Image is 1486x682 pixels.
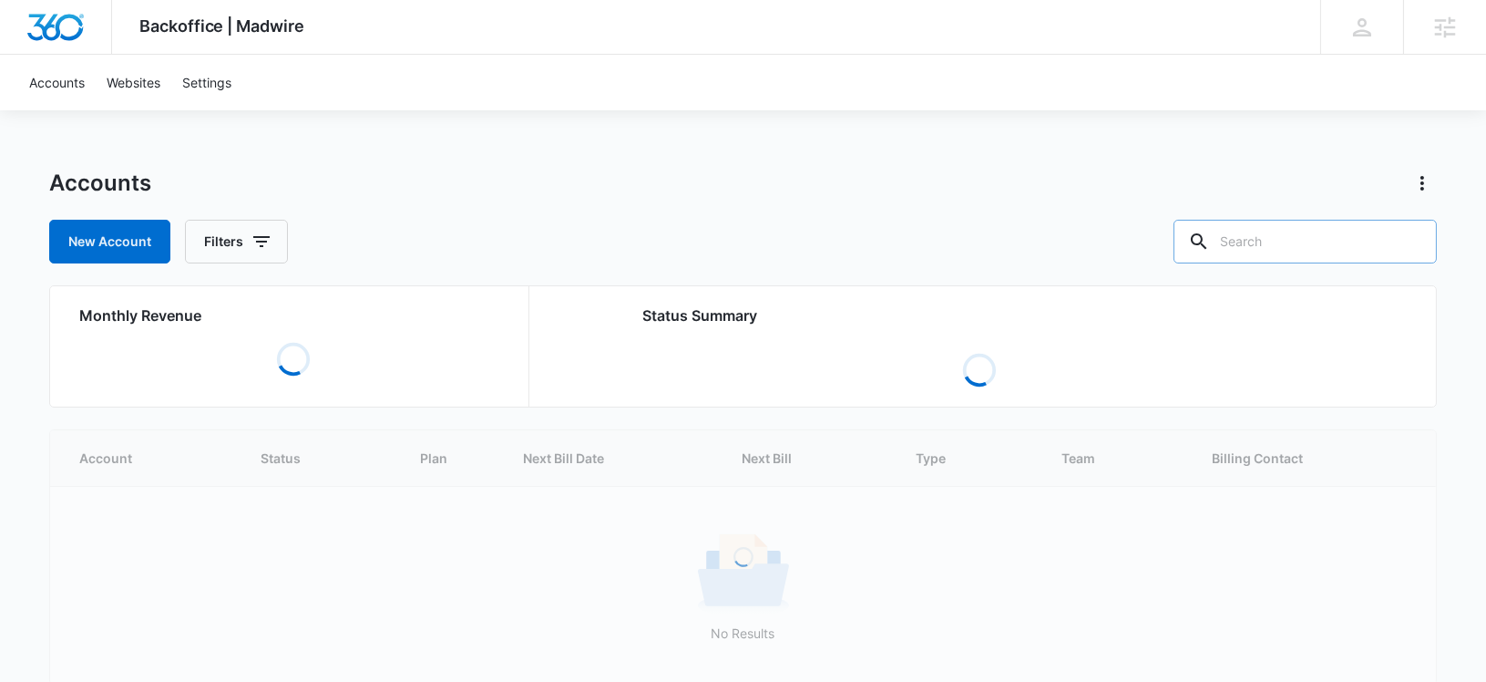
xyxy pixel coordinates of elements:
a: New Account [49,220,170,263]
h2: Status Summary [642,305,1316,326]
button: Filters [185,220,288,263]
span: Backoffice | Madwire [139,16,305,36]
a: Accounts [18,55,96,110]
h2: Monthly Revenue [79,305,507,326]
a: Settings [171,55,242,110]
a: Websites [96,55,171,110]
input: Search [1173,220,1437,263]
h1: Accounts [49,170,151,197]
button: Actions [1408,169,1437,198]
